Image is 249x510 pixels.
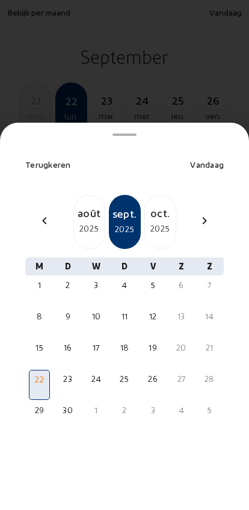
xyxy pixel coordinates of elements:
[30,279,49,291] div: 1
[172,373,191,385] div: 27
[200,373,219,385] div: 28
[144,404,162,416] div: 3
[58,310,77,322] div: 9
[58,279,77,291] div: 2
[30,310,49,322] div: 8
[115,279,134,291] div: 4
[87,404,105,416] div: 1
[200,404,219,416] div: 5
[145,204,176,221] div: oct.
[172,404,191,416] div: 4
[144,373,162,385] div: 26
[172,310,191,322] div: 13
[58,342,77,354] div: 16
[144,342,162,354] div: 19
[30,342,49,354] div: 15
[25,257,54,275] div: M
[58,373,77,385] div: 23
[25,159,71,170] span: Terugkeren
[167,257,195,275] div: Z
[200,310,219,322] div: 14
[145,221,176,236] div: 2025
[200,342,219,354] div: 21
[144,279,162,291] div: 5
[197,214,212,228] mat-icon: chevron_right
[30,404,49,416] div: 29
[115,310,134,322] div: 11
[74,204,105,221] div: août
[200,279,219,291] div: 7
[115,342,134,354] div: 18
[87,279,105,291] div: 3
[82,257,110,275] div: W
[144,310,162,322] div: 12
[110,257,138,275] div: D
[87,310,105,322] div: 10
[172,342,191,354] div: 20
[190,159,224,170] span: Vandaag
[87,342,105,354] div: 17
[87,373,105,385] div: 24
[54,257,82,275] div: D
[31,373,48,386] div: 22
[195,257,224,275] div: Z
[110,205,140,222] div: sept.
[115,404,134,416] div: 2
[58,404,77,416] div: 30
[139,257,167,275] div: V
[74,221,105,236] div: 2025
[37,214,52,228] mat-icon: chevron_left
[115,373,134,385] div: 25
[110,222,140,236] div: 2025
[172,279,191,291] div: 6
